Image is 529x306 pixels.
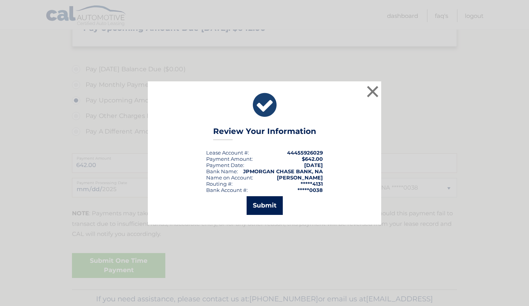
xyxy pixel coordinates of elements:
[277,174,323,181] strong: [PERSON_NAME]
[206,187,248,193] div: Bank Account #:
[302,156,323,162] span: $642.00
[206,162,243,168] span: Payment Date
[206,174,253,181] div: Name on Account:
[206,162,244,168] div: :
[206,149,249,156] div: Lease Account #:
[206,156,253,162] div: Payment Amount:
[243,168,323,174] strong: JPMORGAN CHASE BANK, NA
[247,196,283,215] button: Submit
[206,168,238,174] div: Bank Name:
[365,84,380,99] button: ×
[304,162,323,168] span: [DATE]
[206,181,233,187] div: Routing #:
[287,149,323,156] strong: 44455926029
[213,127,316,140] h3: Review Your Information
